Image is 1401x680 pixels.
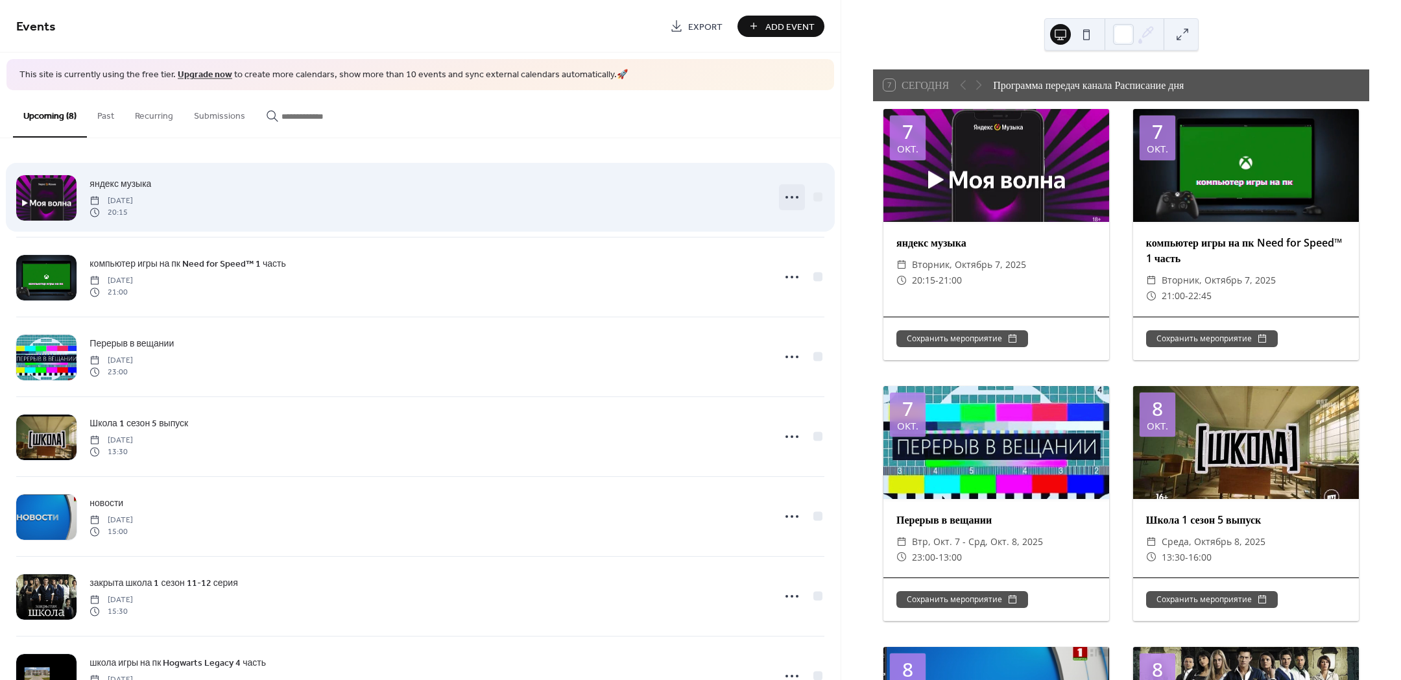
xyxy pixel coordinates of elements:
[935,550,939,565] span: -
[90,336,174,351] a: Перерыв в вещании
[897,421,918,431] div: окт.
[896,591,1028,608] button: Сохранить мероприятие
[912,550,935,565] span: 23:00
[16,14,56,40] span: Events
[90,256,285,271] a: компьютер игры на пк Need for Speed™ 1 часть
[688,20,723,34] span: Export
[660,16,732,37] a: Export
[935,273,939,288] span: -
[90,176,151,191] a: яндекс музыка
[90,656,266,670] span: школа игры на пк Hogwarts Legacy 4 часть
[90,594,133,605] span: [DATE]
[90,337,174,350] span: Перерыв в вещании
[939,550,962,565] span: 13:00
[19,69,628,82] span: This site is currently using the free tier. to create more calendars, show more than 10 events an...
[90,354,133,366] span: [DATE]
[1185,288,1188,304] span: -
[90,434,133,446] span: [DATE]
[90,514,133,526] span: [DATE]
[896,534,907,550] div: ​
[1162,534,1265,550] span: среда, октябрь 8, 2025
[1152,122,1163,141] div: 7
[1133,512,1359,528] div: Школа 1 сезон 5 выпуск
[90,655,266,670] a: школа игры на пк Hogwarts Legacy 4 часть
[90,576,237,590] span: закрыта школа 1 сезон 11-12 серия
[1162,273,1276,288] span: вторник, октябрь 7, 2025
[125,90,184,136] button: Recurring
[90,496,123,511] a: новости
[90,367,133,378] span: 23:00
[87,90,125,136] button: Past
[90,446,133,458] span: 13:30
[1188,550,1212,565] span: 16:00
[993,77,1184,93] div: Программа передач канала Расписание дня
[1146,591,1278,608] button: Сохранить мероприятие
[1146,534,1156,550] div: ​
[90,576,237,590] a: закрыта школа 1 сезон 11-12 серия
[883,512,1109,528] div: Перерыв в вещании
[1133,235,1359,266] div: компьютер игры на пк Need for Speed™ 1 часть
[902,660,913,679] div: 8
[90,416,188,431] a: Школа 1 сезон 5 выпуск
[896,257,907,273] div: ​
[90,274,133,286] span: [DATE]
[1185,550,1188,565] span: -
[184,90,256,136] button: Submissions
[939,273,962,288] span: 21:00
[1146,330,1278,347] button: Сохранить мероприятие
[1146,550,1156,565] div: ​
[1152,660,1163,679] div: 8
[90,606,133,618] span: 15:30
[1147,144,1168,154] div: окт.
[1147,421,1168,431] div: окт.
[1146,273,1156,288] div: ​
[902,122,913,141] div: 7
[90,177,151,191] span: яндекс музыка
[883,235,1109,250] div: яндекс музыка
[912,534,1043,550] span: втр, окт. 7 - срд, окт. 8, 2025
[902,399,913,419] div: 7
[90,526,133,538] span: 15:00
[178,66,232,84] a: Upgrade now
[90,287,133,298] span: 21:00
[912,257,1026,273] span: вторник, октябрь 7, 2025
[13,90,87,138] button: Upcoming (8)
[1188,288,1212,304] span: 22:45
[896,330,1028,347] button: Сохранить мероприятие
[90,195,133,206] span: [DATE]
[90,207,133,219] span: 20:15
[90,257,285,271] span: компьютер игры на пк Need for Speed™ 1 часть
[737,16,824,37] button: Add Event
[896,273,907,288] div: ​
[897,144,918,154] div: окт.
[1162,550,1185,565] span: 13:30
[1162,288,1185,304] span: 21:00
[896,550,907,565] div: ​
[1146,288,1156,304] div: ​
[90,417,188,430] span: Школа 1 сезон 5 выпуск
[912,273,935,288] span: 20:15
[1152,399,1163,419] div: 8
[765,20,815,34] span: Add Event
